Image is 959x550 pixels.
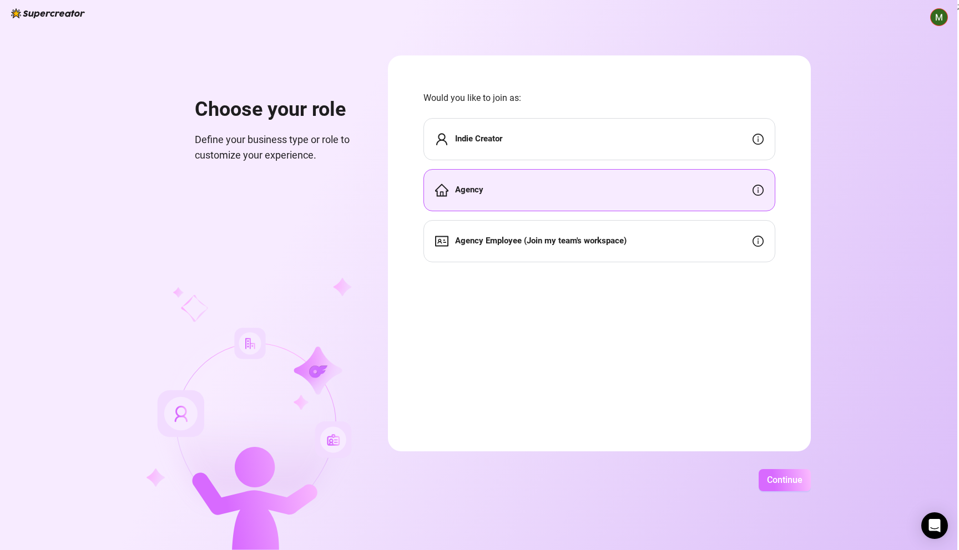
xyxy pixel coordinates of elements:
span: Continue [767,475,802,485]
span: Define your business type or role to customize your experience. [195,132,361,164]
img: ACg8ocLmZojG85cXhLNg0oOvbt51go0B51usy62Id3ii75fXvXWyG1I=s96-c [931,9,947,26]
span: idcard [435,235,448,248]
span: Would you like to join as: [423,91,775,105]
span: info-circle [753,236,764,247]
strong: Indie Creator [455,134,502,144]
button: Continue [759,469,811,491]
strong: Agency [455,185,483,195]
span: home [435,184,448,197]
img: logo [11,8,85,18]
h1: Choose your role [195,98,361,122]
div: Open Intercom Messenger [921,512,948,539]
span: info-circle [753,185,764,196]
span: info-circle [753,134,764,145]
span: user [435,133,448,146]
strong: Agency Employee (Join my team's workspace) [455,236,627,246]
